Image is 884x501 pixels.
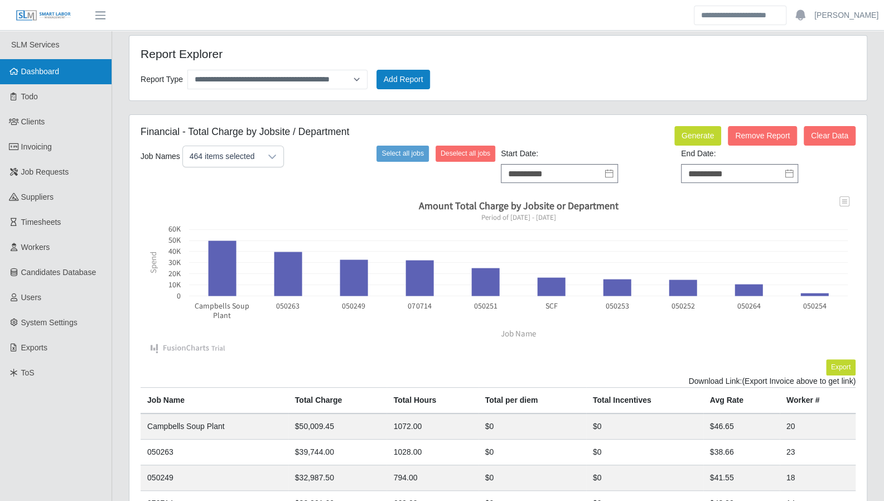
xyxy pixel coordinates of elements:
div: 464 items selected [183,146,262,167]
a: [PERSON_NAME] [814,9,878,21]
th: Total Incentives [586,387,703,413]
td: 1028.00 [387,439,478,465]
span: Dashboard [21,67,60,76]
button: Add Report [376,70,431,89]
th: Total Charge [288,387,387,413]
th: Total Hours [387,387,478,413]
button: Generate [674,126,721,146]
span: ToS [21,368,35,377]
span: (Export Invoice above to get link) [742,377,856,386]
td: 050263 [141,439,288,465]
tspan: Campbells Soup [195,301,249,311]
button: Remove Report [728,126,797,146]
td: $41.55 [703,465,780,490]
text: Spend [148,252,158,273]
h5: Financial - Total Charge by Jobsite / Department [141,126,612,138]
img: SLM Logo [16,9,71,22]
text: 050251 [474,301,497,311]
button: Clear Data [804,126,856,146]
td: $0 [586,465,703,490]
span: Todo [21,92,38,101]
td: $0 [479,439,586,465]
span: Timesheets [21,218,61,227]
th: Job Name [141,387,288,413]
text: 050263 [276,301,300,311]
text: 10K [168,280,181,290]
span: Workers [21,243,50,252]
text: 60K [168,224,181,234]
td: 18 [780,465,856,490]
text: Job Name [501,328,536,339]
td: 794.00 [387,465,478,490]
th: Avg Rate [703,387,780,413]
span: Users [21,293,42,302]
td: $46.65 [703,413,780,440]
input: Search [694,6,786,25]
text: 070714 [408,301,431,311]
text: 0 [177,291,181,301]
td: $0 [586,413,703,440]
th: Worker # [780,387,856,413]
span: Exports [21,343,47,352]
text: 050264 [737,301,761,311]
span: Clients [21,117,45,126]
th: Total per diem [479,387,586,413]
h4: Report Explorer [141,47,429,61]
td: $32,987.50 [288,465,387,490]
text: SCF [545,301,557,311]
td: $0 [479,413,586,440]
div: Download Link: [141,375,856,387]
label: Report Type [141,72,183,87]
span: Suppliers [21,192,54,201]
span: Candidates Database [21,268,96,277]
label: Job Names [141,151,180,162]
td: 20 [780,413,856,440]
td: $0 [479,465,586,490]
td: 1072.00 [387,413,478,440]
text: 050253 [605,301,629,311]
td: Campbells Soup Plant [141,413,288,440]
button: Export [826,359,856,375]
text: 50K [168,235,181,245]
td: 23 [780,439,856,465]
td: $39,744.00 [288,439,387,465]
text: 050249 [342,301,365,311]
span: SLM Services [11,40,59,49]
label: Start Date: [501,148,538,160]
button: Deselect all jobs [436,146,495,161]
text: 40K [168,246,181,256]
span: Invoicing [21,142,52,151]
text: Period of [DATE] - [DATE] [481,213,555,222]
text: 050252 [671,301,694,311]
td: $38.66 [703,439,780,465]
td: 050249 [141,465,288,490]
text: 30K [168,257,181,267]
tspan: Plant [213,310,231,320]
label: End Date: [681,148,716,160]
td: $0 [586,439,703,465]
span: System Settings [21,318,78,327]
button: Select all jobs [376,146,429,161]
td: $50,009.45 [288,413,387,440]
text: 20K [168,268,181,278]
span: Job Requests [21,167,69,176]
text: Amount Total Charge by Jobsite or Department [418,199,619,212]
text: 050254 [803,301,827,311]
